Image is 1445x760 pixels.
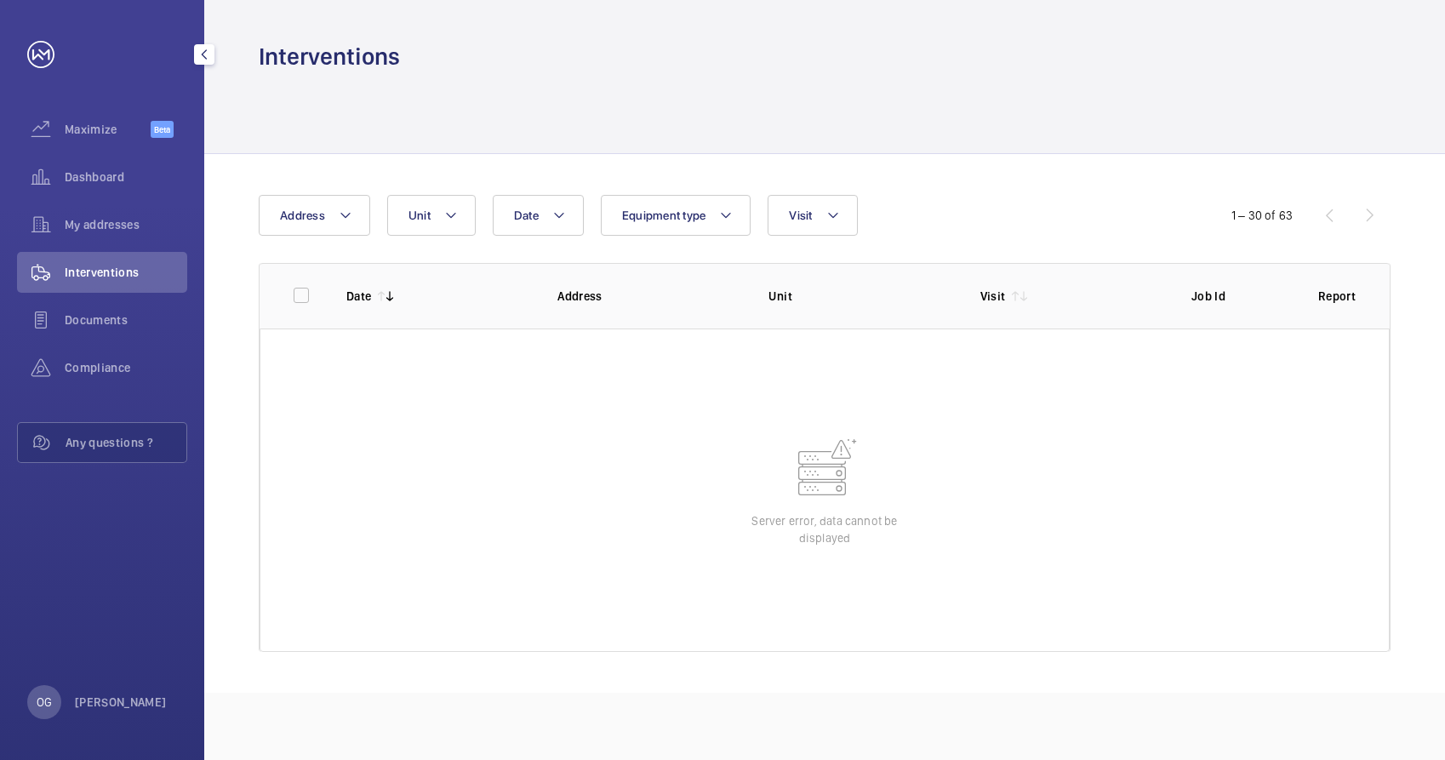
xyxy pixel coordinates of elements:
[514,209,539,222] span: Date
[768,288,952,305] p: Unit
[1231,207,1293,224] div: 1 – 30 of 63
[493,195,584,236] button: Date
[259,41,400,72] h1: Interventions
[601,195,751,236] button: Equipment type
[789,209,812,222] span: Visit
[980,288,1006,305] p: Visit
[387,195,476,236] button: Unit
[65,264,187,281] span: Interventions
[65,216,187,233] span: My addresses
[557,288,741,305] p: Address
[1191,288,1291,305] p: Job Id
[622,209,706,222] span: Equipment type
[259,195,370,236] button: Address
[740,512,910,546] p: Server error, data cannot be displayed
[37,694,52,711] p: OG
[65,311,187,329] span: Documents
[280,209,325,222] span: Address
[768,195,857,236] button: Visit
[66,434,186,451] span: Any questions ?
[65,121,151,138] span: Maximize
[65,169,187,186] span: Dashboard
[1318,288,1356,305] p: Report
[75,694,167,711] p: [PERSON_NAME]
[408,209,431,222] span: Unit
[65,359,187,376] span: Compliance
[346,288,371,305] p: Date
[151,121,174,138] span: Beta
